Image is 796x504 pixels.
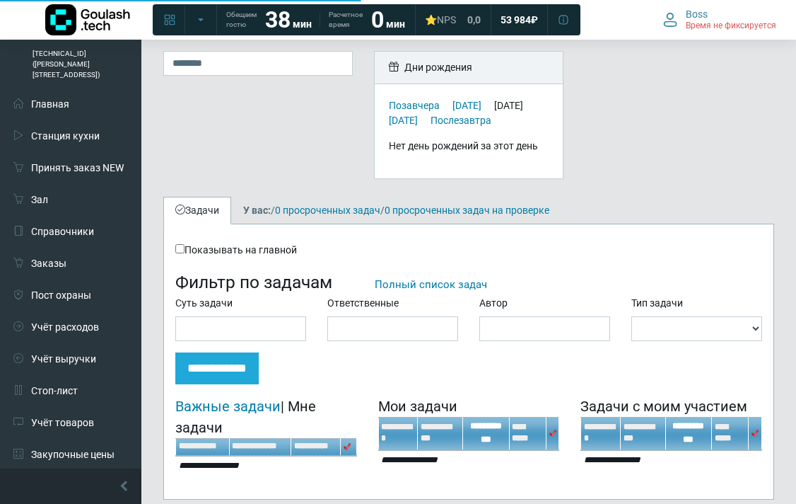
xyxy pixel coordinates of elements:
a: [DATE] [389,115,418,126]
b: У вас: [243,205,271,216]
span: NPS [437,14,456,25]
img: Логотип компании Goulash.tech [45,4,130,35]
span: мин [293,18,312,30]
span: мин [386,18,405,30]
div: [DATE] [494,100,534,111]
span: Boss [686,8,708,21]
div: ⭐ [425,13,456,26]
div: | Мне задачи [175,396,357,438]
a: Обещаем гостю 38 мин Расчетное время 0 мин [218,7,414,33]
a: Позавчера [389,100,440,111]
a: Задачи [163,197,231,224]
span: Расчетное время [329,10,363,30]
span: Обещаем гостю [226,10,257,30]
a: Важные задачи [175,398,281,415]
h3: Фильтр по задачам [175,272,762,292]
div: Дни рождения [375,52,563,84]
a: [DATE] [452,100,481,111]
a: 53 984 ₽ [492,7,546,33]
div: Показывать на главной [175,243,762,258]
label: Автор [479,296,508,311]
span: ₽ [531,13,538,26]
div: Задачи с моим участием [580,396,762,417]
label: Тип задачи [631,296,683,311]
label: Суть задачи [175,296,233,311]
a: Послезавтра [431,115,491,126]
div: Нет день рождений за этот день [389,139,549,154]
span: Время не фиксируется [686,21,776,32]
label: Ответственные [327,296,399,311]
span: 53 984 [501,13,531,26]
a: 0 просроченных задач на проверке [385,205,549,216]
div: / / [233,203,560,218]
strong: 38 [265,6,291,33]
a: 0 просроченных задач [275,205,380,216]
div: Мои задачи [378,396,560,417]
strong: 0 [371,6,384,33]
button: Boss Время не фиксируется [655,5,785,35]
a: Полный список задач [375,278,487,291]
a: ⭐NPS 0,0 [416,7,489,33]
span: 0,0 [467,13,481,26]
